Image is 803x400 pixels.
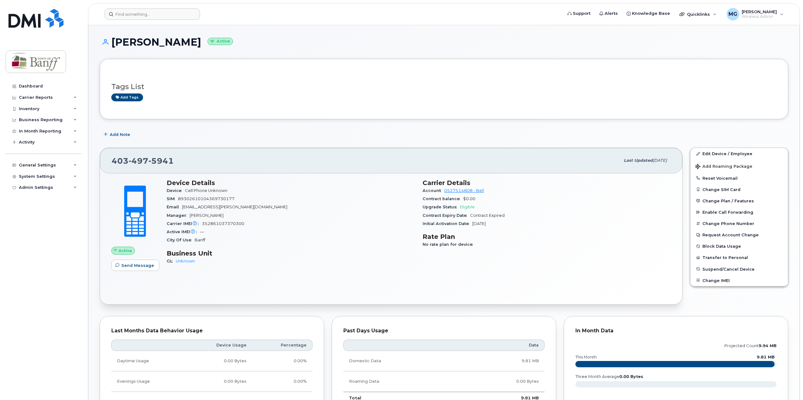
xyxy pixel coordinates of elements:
[690,263,788,275] button: Suspend/Cancel Device
[343,371,456,392] td: Roaming Data
[456,340,545,351] th: Data
[111,351,185,371] td: Daytime Usage
[423,196,463,201] span: Contract balance
[575,355,597,359] text: this month
[100,129,136,140] button: Add Note
[619,374,643,379] tspan: 0.00 Bytes
[423,188,444,193] span: Account
[423,233,671,240] h3: Rate Plan
[100,37,788,48] h1: [PERSON_NAME]
[470,213,505,218] span: Contract Expired
[111,371,185,392] td: Evenings Usage
[195,238,205,242] span: Banff
[702,198,754,203] span: Change Plan / Features
[252,340,313,351] th: Percentage
[252,351,313,371] td: 0.00%
[695,164,752,170] span: Add Roaming Package
[472,221,486,226] span: [DATE]
[112,156,174,166] span: 403
[624,158,653,163] span: Last updated
[653,158,667,163] span: [DATE]
[167,250,415,257] h3: Business Unit
[176,259,195,263] a: Unknown
[456,351,545,371] td: 9.81 MB
[690,275,788,286] button: Change IMEI
[460,205,475,209] span: Eligible
[129,156,148,166] span: 497
[423,213,470,218] span: Contract Expiry Date
[690,206,788,218] button: Enable Call Forwarding
[724,343,777,348] text: projected count
[343,328,545,334] div: Past Days Usage
[121,262,154,268] span: Send Message
[690,184,788,195] button: Change SIM Card
[111,371,313,392] tr: Weekdays from 6:00pm to 8:00am
[423,221,472,226] span: Initial Activation Date
[252,371,313,392] td: 0.00%
[167,196,178,201] span: SIM
[110,132,130,138] span: Add Note
[423,205,460,209] span: Upgrade Status
[759,343,777,348] tspan: 9.94 MB
[690,218,788,229] button: Change Phone Number
[690,160,788,172] button: Add Roaming Package
[702,210,753,215] span: Enable Call Forwarding
[167,221,202,226] span: Carrier IMEI
[202,221,244,226] span: 352861037370300
[690,252,788,263] button: Transfer to Personal
[111,93,143,101] a: Add tags
[702,267,755,271] span: Suspend/Cancel Device
[690,172,788,184] button: Reset Voicemail
[575,328,777,334] div: In Month Data
[111,328,313,334] div: Last Months Data Behavior Usage
[111,83,777,91] h3: Tags List
[185,371,252,392] td: 0.00 Bytes
[185,351,252,371] td: 0.00 Bytes
[423,179,671,187] h3: Carrier Details
[111,260,159,271] button: Send Message
[690,148,788,159] a: Edit Device / Employee
[167,259,176,263] span: GL
[757,355,775,359] text: 9.81 MB
[690,195,788,206] button: Change Plan / Features
[444,188,484,193] a: 0527514808 - Bell
[167,238,195,242] span: City Of Use
[167,205,182,209] span: Email
[167,213,190,218] span: Manager
[575,374,643,379] text: three month average
[182,205,287,209] span: [EMAIL_ADDRESS][PERSON_NAME][DOMAIN_NAME]
[423,242,476,247] span: No rate plan for device
[690,240,788,252] button: Block Data Usage
[456,371,545,392] td: 0.00 Bytes
[208,38,233,45] small: Active
[200,229,204,234] span: —
[343,351,456,371] td: Domestic Data
[178,196,235,201] span: 89302610104369730177
[190,213,224,218] span: [PERSON_NAME]
[185,340,252,351] th: Device Usage
[167,229,200,234] span: Active IMEI
[148,156,174,166] span: 5941
[690,229,788,240] button: Request Account Change
[119,248,132,254] span: Active
[167,188,185,193] span: Device
[185,188,227,193] span: Cell Phone Unknown
[167,179,415,187] h3: Device Details
[463,196,475,201] span: $0.00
